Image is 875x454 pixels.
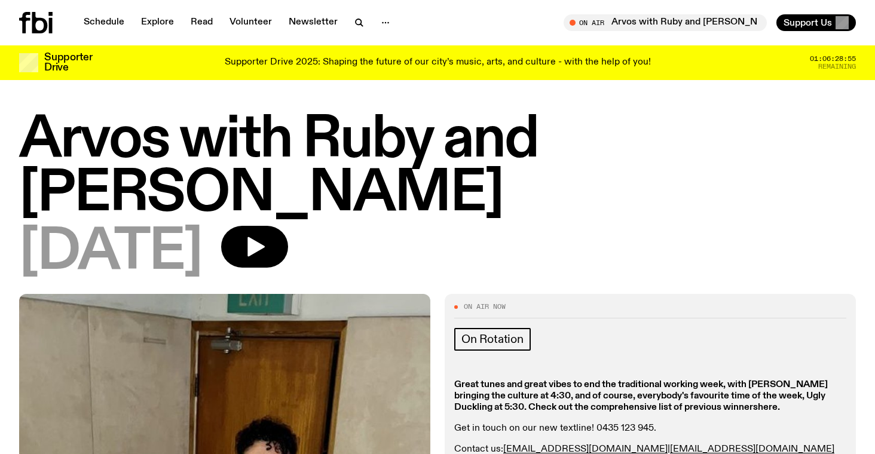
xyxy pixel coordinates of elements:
[77,14,131,31] a: Schedule
[19,113,856,221] h1: Arvos with Ruby and [PERSON_NAME]
[464,303,506,310] span: On Air Now
[670,444,834,454] a: [EMAIL_ADDRESS][DOMAIN_NAME]
[503,444,668,454] a: [EMAIL_ADDRESS][DOMAIN_NAME]
[564,14,767,31] button: On AirArvos with Ruby and [PERSON_NAME]
[19,226,202,280] span: [DATE]
[758,403,778,412] a: here
[134,14,181,31] a: Explore
[776,14,856,31] button: Support Us
[784,17,832,28] span: Support Us
[225,57,651,68] p: Supporter Drive 2025: Shaping the future of our city’s music, arts, and culture - with the help o...
[454,328,531,351] a: On Rotation
[282,14,345,31] a: Newsletter
[454,423,846,434] p: Get in touch on our new textline! 0435 123 945.
[778,403,780,412] strong: .
[810,56,856,62] span: 01:06:28:55
[818,63,856,70] span: Remaining
[44,53,92,73] h3: Supporter Drive
[183,14,220,31] a: Read
[222,14,279,31] a: Volunteer
[461,333,524,346] span: On Rotation
[454,380,828,412] strong: Great tunes and great vibes to end the traditional working week, with [PERSON_NAME] bringing the ...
